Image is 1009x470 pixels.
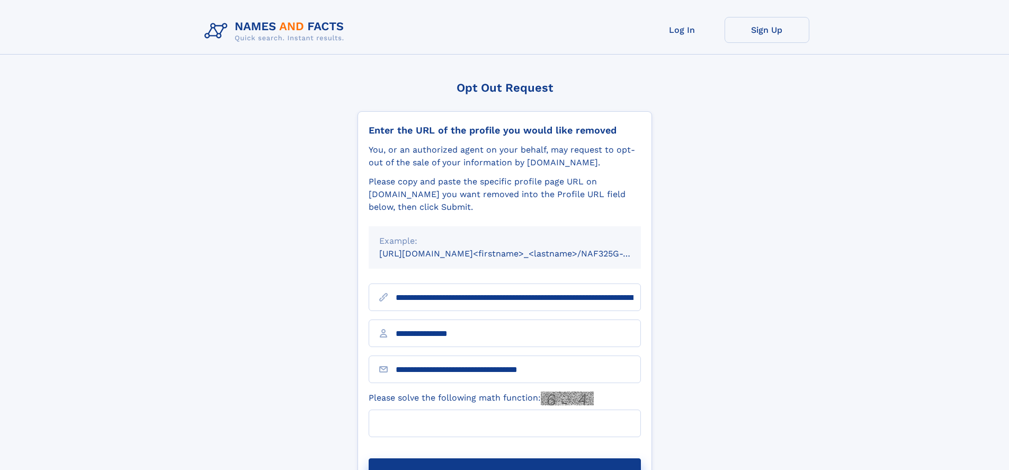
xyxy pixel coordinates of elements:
[725,17,809,43] a: Sign Up
[640,17,725,43] a: Log In
[369,125,641,136] div: Enter the URL of the profile you would like removed
[358,81,652,94] div: Opt Out Request
[369,175,641,214] div: Please copy and paste the specific profile page URL on [DOMAIN_NAME] you want removed into the Pr...
[369,144,641,169] div: You, or an authorized agent on your behalf, may request to opt-out of the sale of your informatio...
[379,249,661,259] small: [URL][DOMAIN_NAME]<firstname>_<lastname>/NAF325G-xxxxxxxx
[379,235,630,247] div: Example:
[200,17,353,46] img: Logo Names and Facts
[369,392,594,405] label: Please solve the following math function:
